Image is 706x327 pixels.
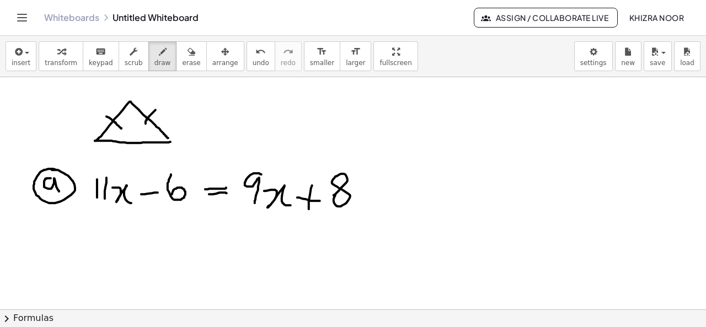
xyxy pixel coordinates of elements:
[379,59,411,67] span: fullscreen
[373,41,418,71] button: fullscreen
[206,41,244,71] button: arrange
[350,45,361,58] i: format_size
[39,41,83,71] button: transform
[212,59,238,67] span: arrange
[95,45,106,58] i: keyboard
[154,59,171,67] span: draw
[340,41,371,71] button: format_sizelarger
[148,41,177,71] button: draw
[12,59,30,67] span: insert
[680,59,694,67] span: load
[182,59,200,67] span: erase
[275,41,302,71] button: redoredo
[281,59,296,67] span: redo
[317,45,327,58] i: format_size
[615,41,641,71] button: new
[574,41,613,71] button: settings
[247,41,275,71] button: undoundo
[580,59,607,67] span: settings
[310,59,334,67] span: smaller
[620,8,693,28] button: Khizra Noor
[255,45,266,58] i: undo
[176,41,206,71] button: erase
[346,59,365,67] span: larger
[6,41,36,71] button: insert
[89,59,113,67] span: keypad
[474,8,618,28] button: Assign / Collaborate Live
[283,45,293,58] i: redo
[644,41,672,71] button: save
[44,12,99,23] a: Whiteboards
[304,41,340,71] button: format_sizesmaller
[45,59,77,67] span: transform
[650,59,665,67] span: save
[621,59,635,67] span: new
[629,13,684,23] span: Khizra Noor
[83,41,119,71] button: keyboardkeypad
[125,59,143,67] span: scrub
[483,13,608,23] span: Assign / Collaborate Live
[119,41,149,71] button: scrub
[13,9,31,26] button: Toggle navigation
[253,59,269,67] span: undo
[674,41,700,71] button: load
